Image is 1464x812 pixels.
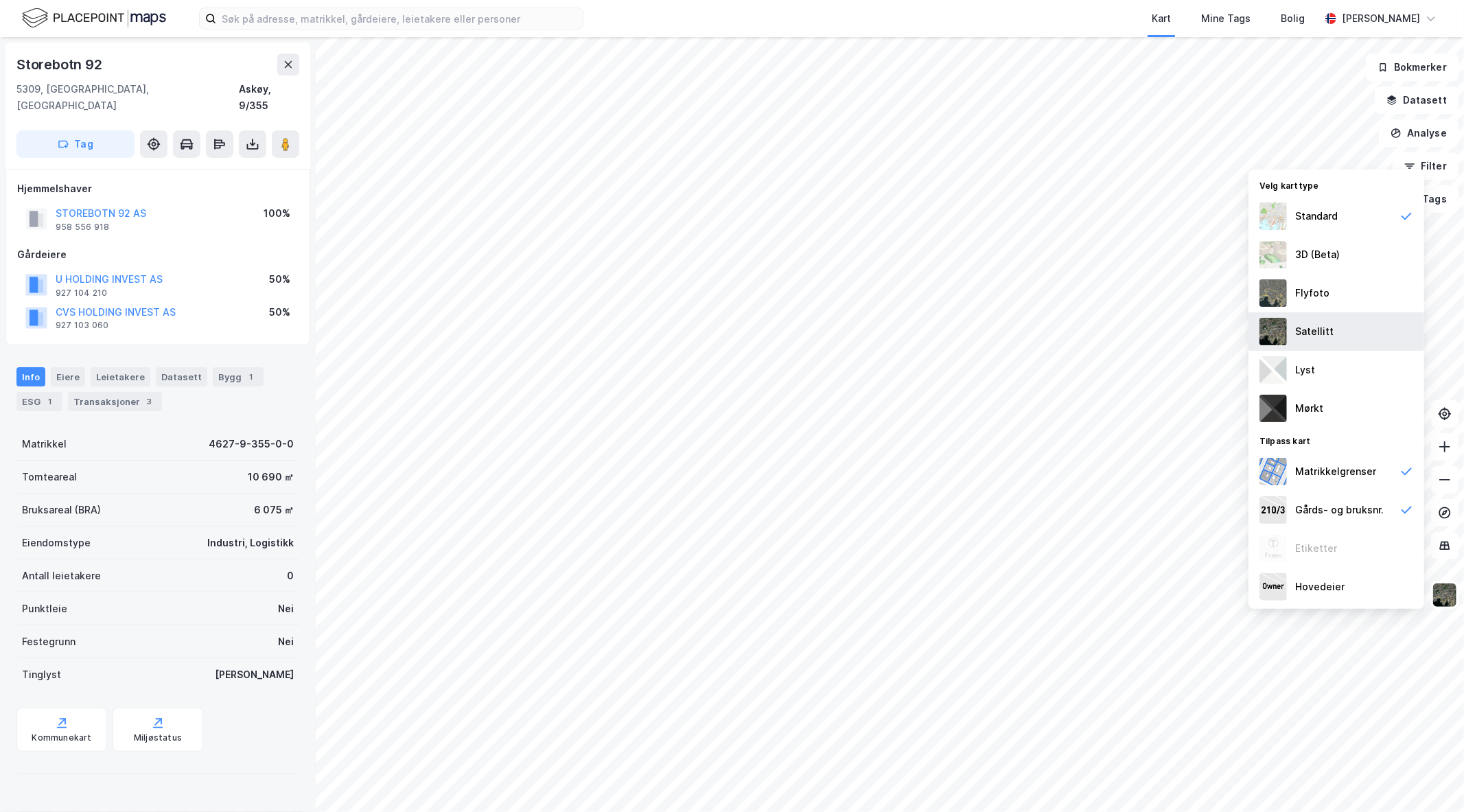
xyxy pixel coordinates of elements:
img: logo.f888ab2527a4732fd821a326f86c7f29.svg [22,6,166,30]
div: Tilpass kart [1248,428,1424,452]
div: Hjemmelshaver [17,181,299,197]
div: 6 075 ㎡ [254,502,294,518]
div: Leietakere [91,367,150,386]
div: 4627-9-355-0-0 [209,436,294,452]
div: 927 103 060 [56,320,108,331]
button: Tag [16,130,135,158]
div: Bolig [1281,10,1305,27]
img: nCdM7BzjoCAAAAAElFTkSuQmCC [1259,395,1287,422]
div: Festegrunn [22,634,75,650]
div: Kontrollprogram for chat [1395,746,1464,812]
img: 9k= [1259,318,1287,345]
div: 0 [287,568,294,584]
div: Standard [1295,208,1338,224]
div: Matrikkelgrenser [1295,463,1376,480]
div: Lyst [1295,362,1315,378]
div: Miljøstatus [134,732,182,743]
img: Z [1259,535,1287,562]
img: 9k= [1432,582,1458,608]
iframe: Chat Widget [1395,746,1464,812]
div: ESG [16,392,62,411]
div: Bygg [213,367,264,386]
button: Datasett [1375,86,1459,114]
div: Hovedeier [1295,579,1345,595]
div: Gårds- og bruksnr. [1295,502,1384,518]
div: Industri, Logistikk [207,535,294,551]
div: Tomteareal [22,469,77,485]
button: Bokmerker [1366,54,1459,81]
button: Tags [1395,185,1459,213]
button: Filter [1393,152,1459,180]
div: Etiketter [1295,540,1337,557]
div: 1 [43,395,57,408]
div: Eiendomstype [22,535,91,551]
div: Kommunekart [32,732,91,743]
div: 1 [244,370,258,384]
div: Velg karttype [1248,172,1424,197]
div: Flyfoto [1295,285,1329,301]
div: Bruksareal (BRA) [22,502,101,518]
div: 5309, [GEOGRAPHIC_DATA], [GEOGRAPHIC_DATA] [16,81,239,114]
button: Analyse [1379,119,1459,147]
div: Mørkt [1295,400,1323,417]
div: Satellitt [1295,323,1334,340]
div: Punktleie [22,601,67,617]
img: Z [1259,279,1287,307]
img: Z [1259,241,1287,268]
div: [PERSON_NAME] [215,666,294,683]
div: Mine Tags [1201,10,1251,27]
div: 50% [269,304,290,321]
div: 10 690 ㎡ [248,469,294,485]
div: Nei [278,601,294,617]
div: 3D (Beta) [1295,246,1340,263]
div: Askøy, 9/355 [239,81,299,114]
div: Storebotn 92 [16,54,105,76]
div: 50% [269,271,290,288]
div: 3 [143,395,156,408]
div: Antall leietakere [22,568,101,584]
div: [PERSON_NAME] [1342,10,1420,27]
img: Z [1259,202,1287,230]
div: Eiere [51,367,85,386]
img: majorOwner.b5e170eddb5c04bfeeff.jpeg [1259,573,1287,601]
div: 958 556 918 [56,222,109,233]
div: Transaksjoner [68,392,162,411]
input: Søk på adresse, matrikkel, gårdeiere, leietakere eller personer [216,8,583,29]
div: Tinglyst [22,666,61,683]
img: cadastreKeys.547ab17ec502f5a4ef2b.jpeg [1259,496,1287,524]
div: Matrikkel [22,436,67,452]
div: 100% [264,205,290,222]
div: Gårdeiere [17,246,299,263]
div: Nei [278,634,294,650]
div: Datasett [156,367,207,386]
div: 927 104 210 [56,288,107,299]
div: Info [16,367,45,386]
img: luj3wr1y2y3+OchiMxRmMxRlscgabnMEmZ7DJGWxyBpucwSZnsMkZbHIGm5zBJmewyRlscgabnMEmZ7DJGWxyBpucwSZnsMkZ... [1259,356,1287,384]
div: Kart [1152,10,1171,27]
img: cadastreBorders.cfe08de4b5ddd52a10de.jpeg [1259,458,1287,485]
